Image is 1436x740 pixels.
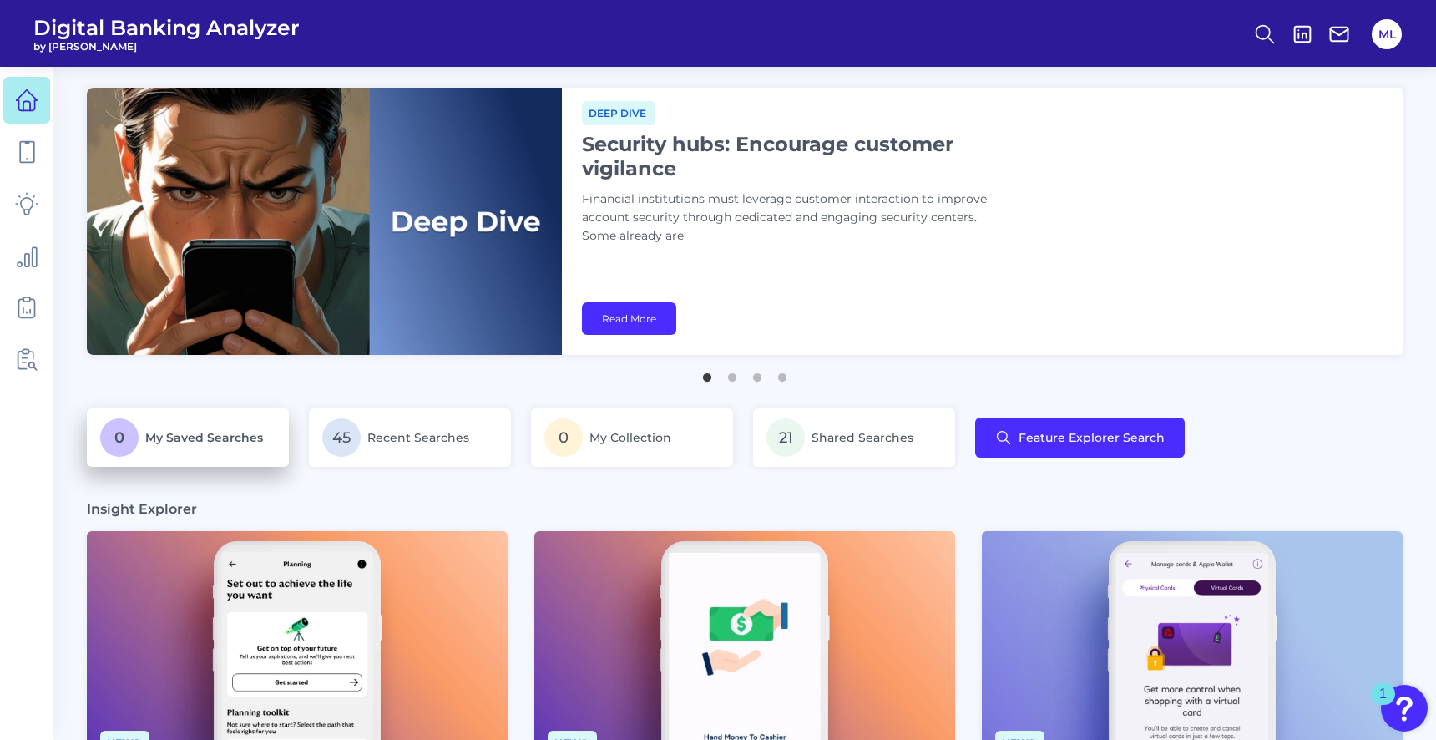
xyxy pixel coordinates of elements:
span: 0 [100,418,139,457]
a: 0My Collection [531,408,733,467]
span: Shared Searches [812,430,913,445]
span: by [PERSON_NAME] [33,40,300,53]
button: 2 [724,365,741,382]
span: Recent Searches [367,430,469,445]
button: 3 [749,365,766,382]
span: Feature Explorer Search [1019,431,1165,444]
a: Read More [582,302,676,335]
span: Digital Banking Analyzer [33,15,300,40]
span: Deep dive [582,101,655,125]
button: ML [1372,19,1402,49]
button: 4 [774,365,791,382]
span: 21 [766,418,805,457]
a: 21Shared Searches [753,408,955,467]
button: 1 [699,365,715,382]
button: Feature Explorer Search [975,418,1185,458]
a: 45Recent Searches [309,408,511,467]
span: My Collection [589,430,671,445]
p: Financial institutions must leverage customer interaction to improve account security through ded... [582,190,999,246]
img: bannerImg [87,88,562,355]
h3: Insight Explorer [87,500,197,518]
div: 1 [1379,694,1387,716]
button: Open Resource Center, 1 new notification [1381,685,1428,732]
span: 0 [544,418,583,457]
a: Deep dive [582,104,655,120]
span: 45 [322,418,361,457]
a: 0My Saved Searches [87,408,289,467]
h1: Security hubs: Encourage customer vigilance [582,132,999,180]
span: My Saved Searches [145,430,263,445]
